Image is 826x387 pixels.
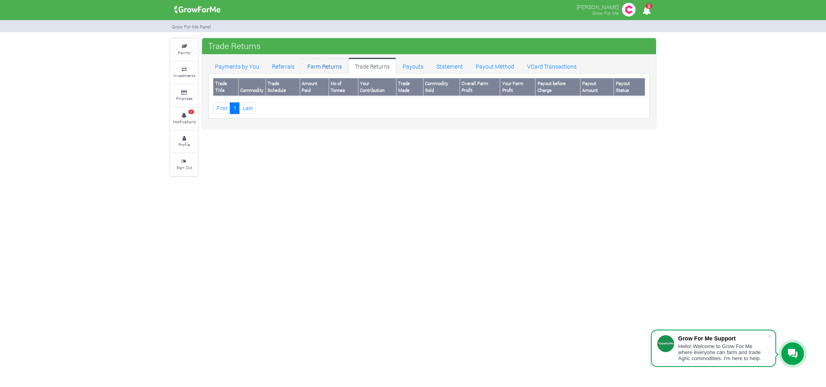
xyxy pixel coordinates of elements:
[170,39,198,61] a: Farms
[239,102,256,114] a: Last
[172,24,211,30] small: Grow For Me Panel
[500,78,536,96] th: Your Farm Profit
[639,8,654,15] a: 8
[173,119,196,124] small: Notifications
[170,130,198,153] a: Profile
[213,102,645,114] nav: Page Navigation
[536,78,580,96] th: Payout before Charge
[206,38,263,54] span: Trade Returns
[178,142,190,147] small: Profile
[396,58,430,74] a: Payouts
[580,78,614,96] th: Payout Amount
[621,2,637,18] img: growforme image
[577,2,619,11] p: [PERSON_NAME]
[213,78,239,96] th: Trade Title
[170,153,198,175] a: Sign Out
[213,102,230,114] a: First
[173,73,195,78] small: Investments
[170,85,198,107] a: Finances
[639,2,654,20] i: Notifications
[678,343,767,361] div: Hello! Welcome to Grow For Me where everyone can farm and trade Agric commodities. I'm here to help.
[170,108,198,130] a: 8 Notifications
[348,58,396,74] a: Trade Returns
[301,58,348,74] a: Farm Returns
[460,78,500,96] th: Overall Farm Profit
[172,2,223,18] img: growforme image
[469,58,521,74] a: Payout Method
[646,4,652,9] span: 8
[592,10,619,16] small: Grow For Me
[266,78,300,96] th: Trade Schedule
[358,78,396,96] th: Your Contribution
[300,78,329,96] th: Amount Paid
[423,78,460,96] th: Commodity Sold
[209,58,266,74] a: Payments by You
[188,110,194,114] span: 8
[266,58,301,74] a: Referrals
[430,58,469,74] a: Statement
[396,78,423,96] th: Trade Made
[329,78,358,96] th: No of Tonnes
[176,165,192,170] small: Sign Out
[176,96,192,101] small: Finances
[238,78,266,96] th: Commodity
[678,335,767,342] div: Grow For Me Support
[178,50,190,55] small: Farms
[614,78,645,96] th: Payout Status
[521,58,583,74] a: VCard Transactions
[170,61,198,84] a: Investments
[230,102,239,114] a: 1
